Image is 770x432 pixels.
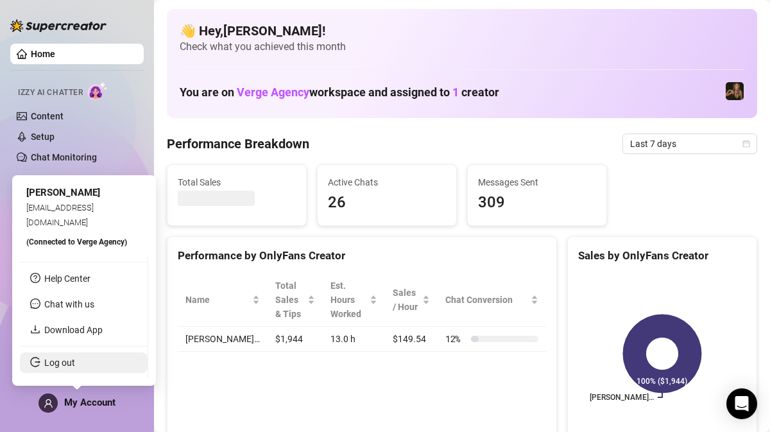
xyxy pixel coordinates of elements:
[44,399,53,408] span: user
[178,247,546,264] div: Performance by OnlyFans Creator
[31,49,55,59] a: Home
[393,286,420,314] span: Sales / Hour
[385,327,438,352] td: $149.54
[323,327,385,352] td: 13.0 h
[44,358,75,368] a: Log out
[18,87,83,99] span: Izzy AI Chatter
[630,134,749,153] span: Last 7 days
[178,175,296,189] span: Total Sales
[268,327,323,352] td: $1,944
[180,22,744,40] h4: 👋 Hey, [PERSON_NAME] !
[20,352,148,373] li: Log out
[180,40,744,54] span: Check what you achieved this month
[328,175,446,189] span: Active Chats
[438,273,546,327] th: Chat Conversion
[31,152,97,162] a: Chat Monitoring
[64,397,116,408] span: My Account
[445,332,466,346] span: 12 %
[31,111,64,121] a: Content
[26,238,127,246] span: (Connected to Verge Agency )
[478,175,596,189] span: Messages Sent
[26,203,94,227] span: [EMAIL_ADDRESS][DOMAIN_NAME]
[578,247,746,264] div: Sales by OnlyFans Creator
[26,187,100,198] span: [PERSON_NAME]
[726,388,757,419] div: Open Intercom Messenger
[44,273,90,284] a: Help Center
[10,19,107,32] img: logo-BBDzfeDw.svg
[167,135,309,153] h4: Performance Breakdown
[88,82,108,100] img: AI Chatter
[275,279,305,321] span: Total Sales & Tips
[178,327,268,352] td: [PERSON_NAME]…
[185,293,250,307] span: Name
[44,325,103,335] a: Download App
[178,273,268,327] th: Name
[328,191,446,215] span: 26
[31,132,55,142] a: Setup
[44,299,94,309] span: Chat with us
[452,85,459,99] span: 1
[385,273,438,327] th: Sales / Hour
[742,140,750,148] span: calendar
[330,279,367,321] div: Est. Hours Worked
[590,393,654,402] text: [PERSON_NAME]…
[445,293,528,307] span: Chat Conversion
[726,82,744,100] img: KATIE
[30,298,40,309] span: message
[180,85,499,99] h1: You are on workspace and assigned to creator
[268,273,323,327] th: Total Sales & Tips
[478,191,596,215] span: 309
[237,85,309,99] span: Verge Agency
